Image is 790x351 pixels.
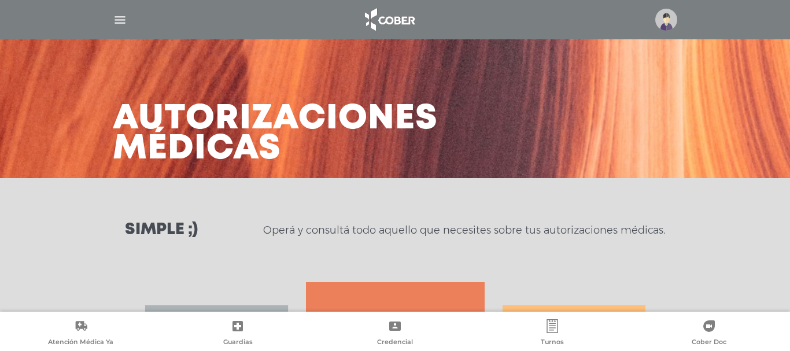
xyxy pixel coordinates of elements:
img: profile-placeholder.svg [655,9,677,31]
span: Credencial [377,338,413,348]
h3: Simple ;) [125,222,198,238]
a: Guardias [160,319,317,349]
span: Atención Médica Ya [48,338,113,348]
img: Cober_menu-lines-white.svg [113,13,127,27]
a: Turnos [474,319,631,349]
h3: Autorizaciones médicas [113,104,438,164]
a: Credencial [316,319,474,349]
a: Atención Médica Ya [2,319,160,349]
a: Cober Doc [630,319,788,349]
span: Cober Doc [692,338,726,348]
p: Operá y consultá todo aquello que necesites sobre tus autorizaciones médicas. [263,223,665,237]
span: Guardias [223,338,253,348]
img: logo_cober_home-white.png [359,6,419,34]
span: Turnos [541,338,564,348]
